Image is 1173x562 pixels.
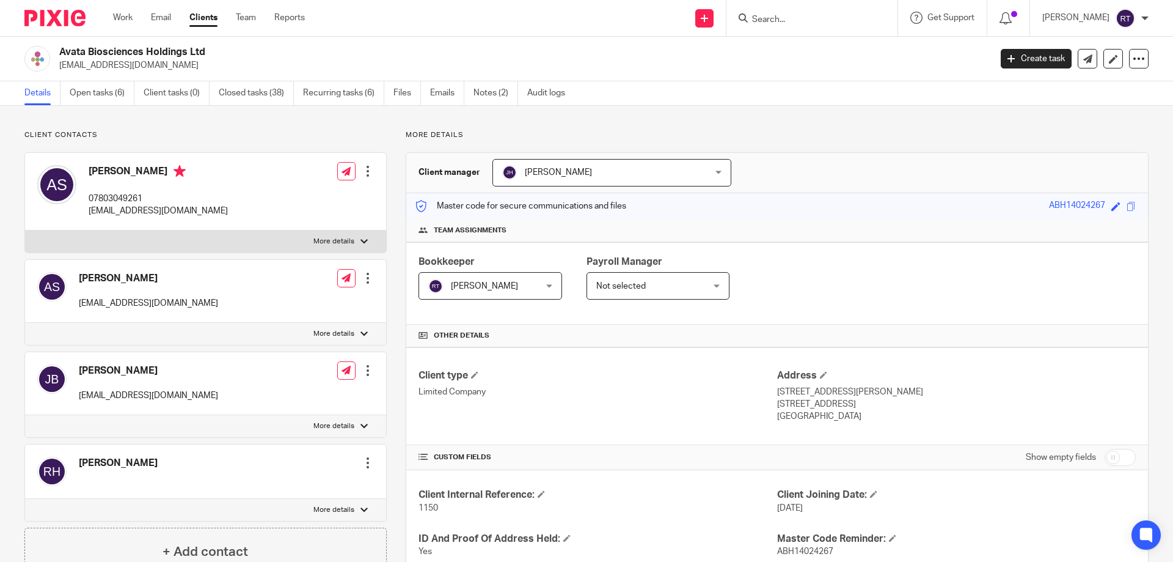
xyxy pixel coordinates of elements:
[313,329,354,339] p: More details
[1001,49,1072,68] a: Create task
[393,81,421,105] a: Files
[415,200,626,212] p: Master code for secure communications and files
[79,364,218,377] h4: [PERSON_NAME]
[777,547,833,556] span: ABH14024267
[596,282,646,290] span: Not selected
[37,457,67,486] img: svg%3E
[927,13,974,22] span: Get Support
[274,12,305,24] a: Reports
[313,505,354,515] p: More details
[525,168,592,177] span: [PERSON_NAME]
[89,165,228,180] h4: [PERSON_NAME]
[418,533,777,545] h4: ID And Proof Of Address Held:
[89,193,228,205] p: 07803049261
[777,369,1136,382] h4: Address
[434,331,489,341] span: Other details
[430,81,464,105] a: Emails
[434,226,506,235] span: Team assignments
[1116,9,1135,28] img: svg%3E
[70,81,134,105] a: Open tasks (6)
[24,46,50,72] img: Untitled%20design%20(19).png
[79,272,218,285] h4: [PERSON_NAME]
[59,46,798,59] h2: Avata Biosciences Holdings Ltd
[586,257,662,267] span: Payroll Manager
[1026,451,1096,464] label: Show empty fields
[174,165,186,177] i: Primary
[418,369,777,382] h4: Client type
[1042,12,1109,24] p: [PERSON_NAME]
[189,12,217,24] a: Clients
[79,457,158,470] h4: [PERSON_NAME]
[151,12,171,24] a: Email
[777,398,1136,410] p: [STREET_ADDRESS]
[418,489,777,501] h4: Client Internal Reference:
[777,489,1136,501] h4: Client Joining Date:
[1049,199,1105,213] div: ABH14024267
[144,81,210,105] a: Client tasks (0)
[37,364,67,394] img: svg%3E
[24,10,86,26] img: Pixie
[473,81,518,105] a: Notes (2)
[428,279,443,294] img: svg%3E
[406,130,1149,140] p: More details
[751,15,861,26] input: Search
[777,533,1136,545] h4: Master Code Reminder:
[79,390,218,402] p: [EMAIL_ADDRESS][DOMAIN_NAME]
[451,282,518,290] span: [PERSON_NAME]
[418,257,475,267] span: Bookkeeper
[59,59,982,72] p: [EMAIL_ADDRESS][DOMAIN_NAME]
[236,12,256,24] a: Team
[313,237,354,246] p: More details
[24,81,60,105] a: Details
[313,421,354,431] p: More details
[89,205,228,217] p: [EMAIL_ADDRESS][DOMAIN_NAME]
[777,504,803,512] span: [DATE]
[163,542,248,561] h4: + Add contact
[418,504,438,512] span: 1150
[527,81,574,105] a: Audit logs
[219,81,294,105] a: Closed tasks (38)
[418,547,432,556] span: Yes
[777,386,1136,398] p: [STREET_ADDRESS][PERSON_NAME]
[113,12,133,24] a: Work
[502,165,517,180] img: svg%3E
[24,130,387,140] p: Client contacts
[418,453,777,462] h4: CUSTOM FIELDS
[777,410,1136,423] p: [GEOGRAPHIC_DATA]
[37,272,67,301] img: svg%3E
[79,297,218,309] p: [EMAIL_ADDRESS][DOMAIN_NAME]
[37,165,76,204] img: svg%3E
[418,166,480,179] h3: Client manager
[418,386,777,398] p: Limited Company
[303,81,384,105] a: Recurring tasks (6)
